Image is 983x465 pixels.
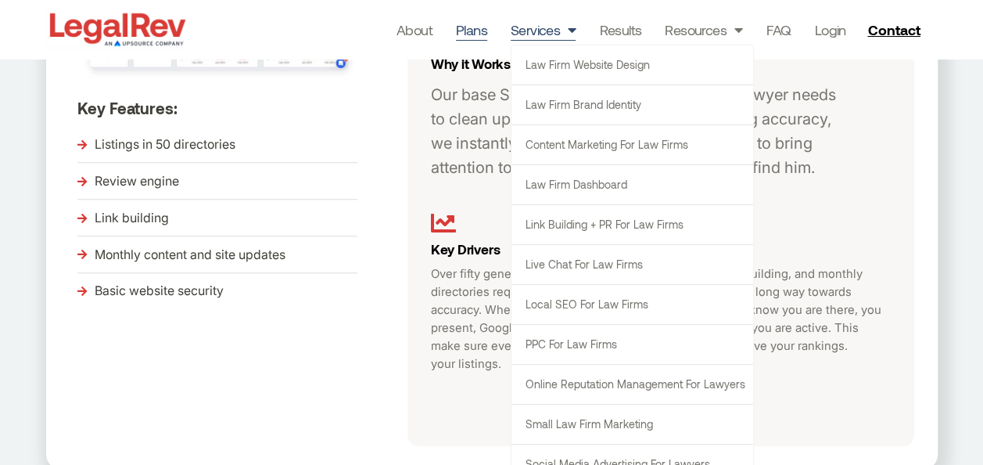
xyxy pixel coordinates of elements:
[77,99,400,117] h5: Key Features:
[511,85,753,124] a: Law Firm Brand Identity
[91,170,179,193] span: Review engine
[431,56,511,71] span: Why it Works
[511,205,753,244] a: Link Building + PR for Law Firms
[456,19,487,41] a: Plans
[766,19,791,41] a: FAQ
[867,23,920,37] span: Contact
[511,365,753,404] a: Online Reputation Management for Lawyers
[861,17,930,42] a: Contact
[91,207,169,230] span: Link building
[431,83,852,180] p: Our base SEO package has everything this lawyer needs to clean up his online presence. By improvi...
[431,241,500,257] span: Key Drivers
[511,325,753,364] a: PPC for Law Firms
[511,245,753,284] a: Live Chat for Law Firms
[814,19,845,41] a: Login
[599,19,641,41] a: Results
[396,19,846,41] nav: Menu
[396,19,432,41] a: About
[431,265,648,373] p: Over fifty general and legal specific directories require pixel-perfect accuracy. When any discre...
[665,19,742,41] a: Resources
[511,19,576,41] a: Services
[511,165,753,204] a: Law Firm Dashboard
[667,265,884,355] p: Reviews, link building, and monthly content all go a long way towards letting Google know you are...
[511,45,753,85] a: Law Firm Website Design
[91,279,224,303] span: Basic website security
[511,125,753,164] a: Content Marketing for Law Firms
[91,133,235,157] span: Listings in 50 directories
[511,405,753,444] a: Small Law Firm Marketing
[91,243,285,267] span: Monthly content and site updates
[511,285,753,324] a: Local SEO for Law Firms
